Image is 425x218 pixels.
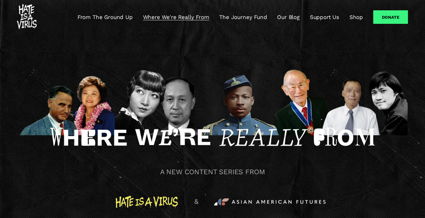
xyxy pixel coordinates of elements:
[349,13,363,21] a: Shop
[77,13,133,21] a: From The Ground Up
[277,13,300,21] a: Our Blog
[17,4,37,30] img: #HATEISAVIRUS
[66,168,358,176] p: A NEW CONTENT SERIES FROM
[310,13,339,21] a: Support Us
[373,10,408,24] a: Donate
[194,197,198,206] p: &
[143,13,209,21] a: Where We're Really From
[219,13,267,21] a: The Journey Fund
